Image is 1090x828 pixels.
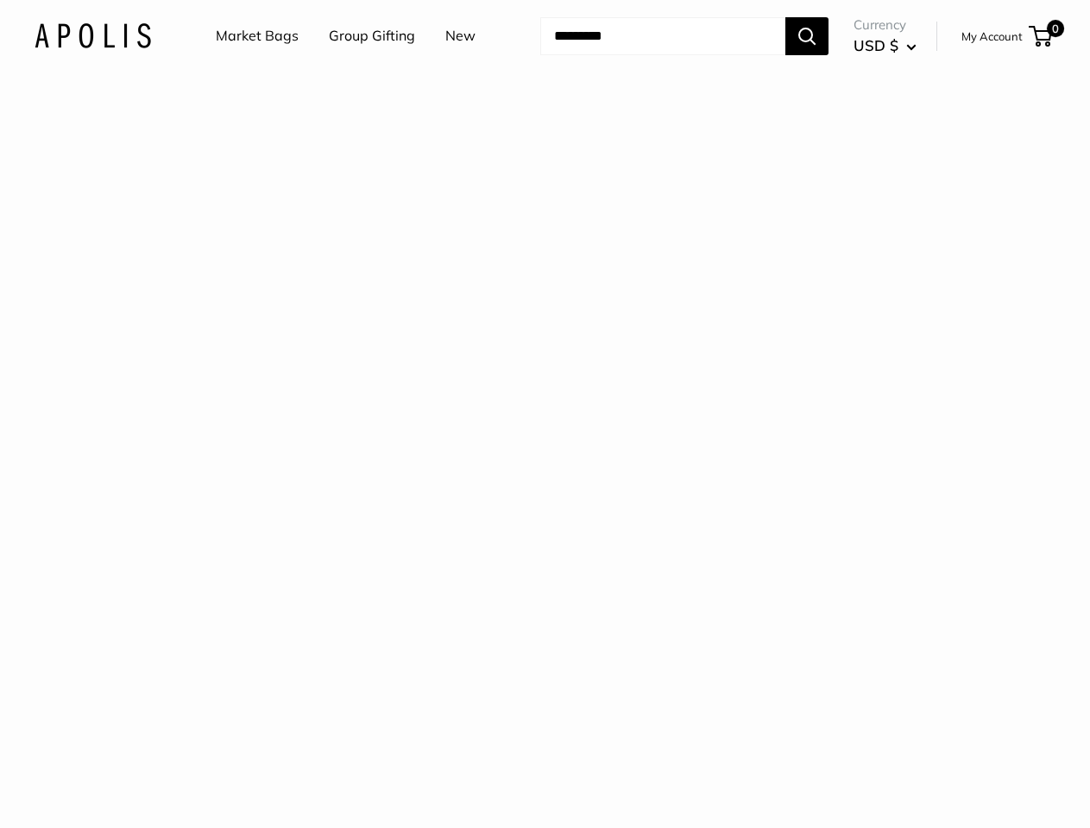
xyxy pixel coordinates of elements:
[329,23,415,49] a: Group Gifting
[854,36,898,54] span: USD $
[1047,20,1064,37] span: 0
[35,23,151,48] img: Apolis
[961,26,1023,47] a: My Account
[785,17,829,55] button: Search
[445,23,476,49] a: New
[854,13,917,37] span: Currency
[1030,26,1052,47] a: 0
[216,23,299,49] a: Market Bags
[540,17,785,55] input: Search...
[854,32,917,60] button: USD $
